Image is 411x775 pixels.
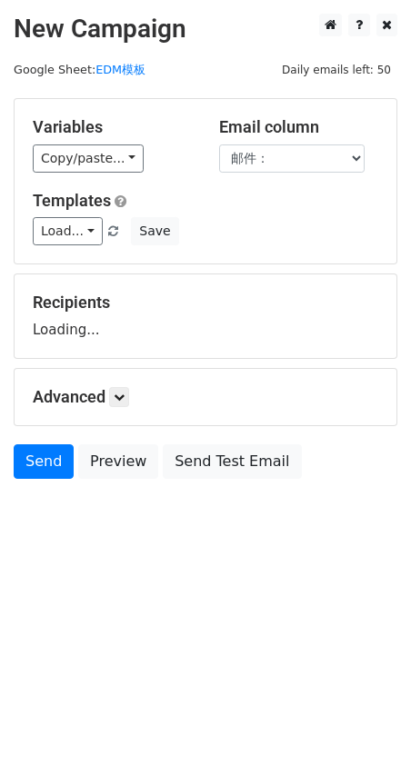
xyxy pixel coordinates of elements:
[33,117,192,137] h5: Variables
[131,217,178,245] button: Save
[14,444,74,479] a: Send
[33,191,111,210] a: Templates
[95,63,145,76] a: EDM模板
[14,63,145,76] small: Google Sheet:
[33,144,144,173] a: Copy/paste...
[219,117,378,137] h5: Email column
[276,63,397,76] a: Daily emails left: 50
[14,14,397,45] h2: New Campaign
[33,293,378,313] h5: Recipients
[78,444,158,479] a: Preview
[276,60,397,80] span: Daily emails left: 50
[163,444,301,479] a: Send Test Email
[33,387,378,407] h5: Advanced
[33,217,103,245] a: Load...
[33,293,378,340] div: Loading...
